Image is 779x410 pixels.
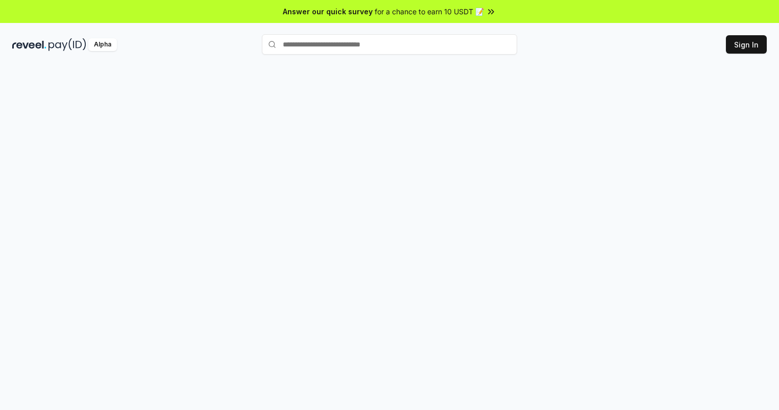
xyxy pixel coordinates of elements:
div: Alpha [88,38,117,51]
img: pay_id [48,38,86,51]
img: reveel_dark [12,38,46,51]
span: for a chance to earn 10 USDT 📝 [375,6,484,17]
button: Sign In [726,35,767,54]
span: Answer our quick survey [283,6,373,17]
